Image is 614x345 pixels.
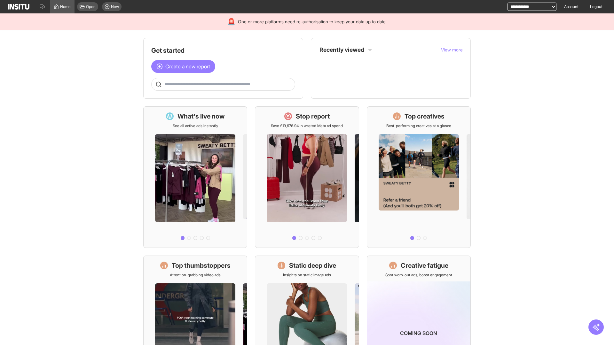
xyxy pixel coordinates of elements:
[151,60,215,73] button: Create a new report
[283,272,331,278] p: Insights on static image ads
[60,4,71,9] span: Home
[441,47,463,52] span: View more
[255,106,359,248] a: Stop reportSave £19,676.94 in wasted Meta ad spend
[238,19,387,25] span: One or more platforms need re-authorisation to keep your data up to date.
[405,112,445,121] h1: Top creatives
[441,47,463,53] button: View more
[143,106,247,248] a: What's live nowSee all active ads instantly
[386,123,451,128] p: Best-performing creatives at a glance
[172,261,231,270] h1: Top thumbstoppers
[86,4,96,9] span: Open
[177,112,225,121] h1: What's live now
[271,123,343,128] p: Save £19,676.94 in wasted Meta ad spend
[8,4,29,10] img: Logo
[165,63,210,70] span: Create a new report
[367,106,471,248] a: Top creativesBest-performing creatives at a glance
[289,261,336,270] h1: Static deep dive
[296,112,330,121] h1: Stop report
[170,272,221,278] p: Attention-grabbing video ads
[227,17,235,26] div: 🚨
[151,46,295,55] h1: Get started
[111,4,119,9] span: New
[173,123,218,128] p: See all active ads instantly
